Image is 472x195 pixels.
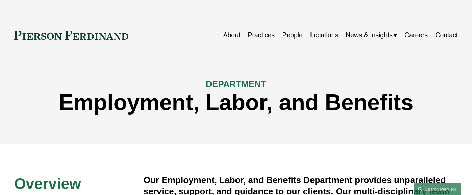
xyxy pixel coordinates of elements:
a: About [223,29,241,42]
h1: Employment, Labor, and Benefits [14,90,458,115]
a: Contact [435,29,458,42]
a: People [282,29,303,42]
span: News & Insights [346,29,393,41]
span: Overview [14,175,81,192]
span: DEPARTMENT [206,79,266,89]
a: Search this site [414,183,461,195]
a: Practices [248,29,275,42]
a: Careers [404,29,428,42]
a: folder dropdown [346,29,397,42]
a: Locations [310,29,338,42]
